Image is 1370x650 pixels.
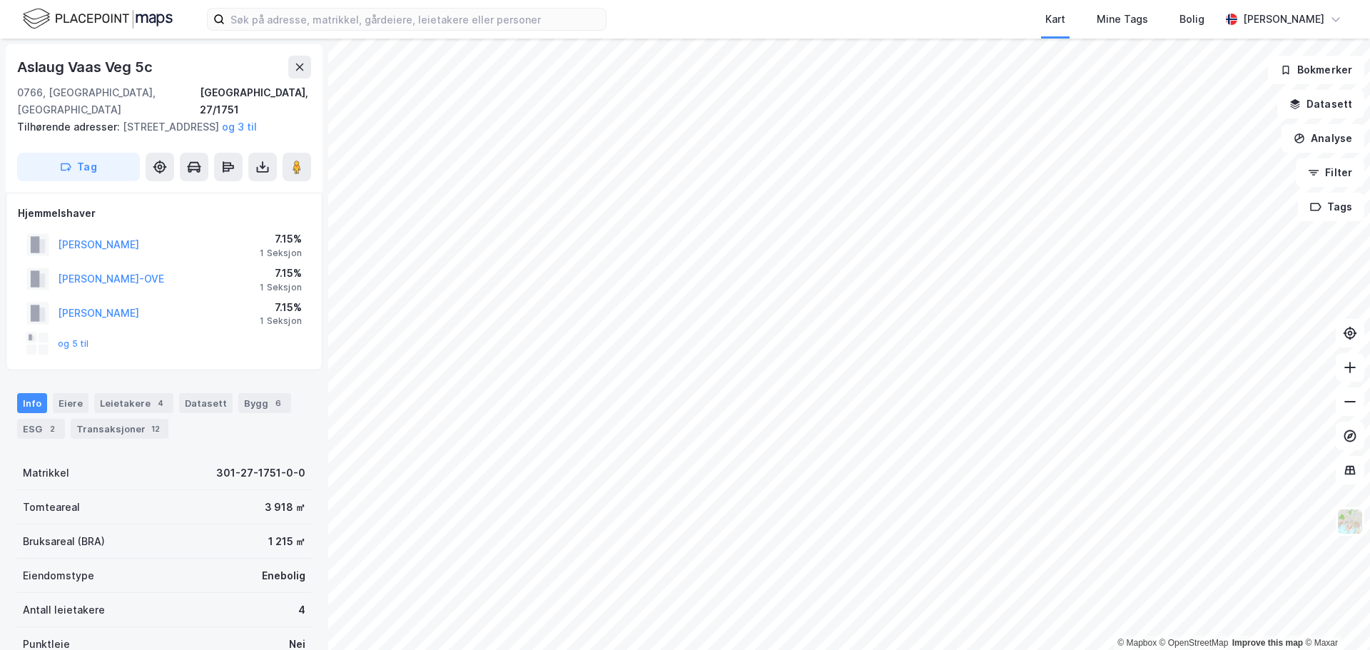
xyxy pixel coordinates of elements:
[23,601,105,619] div: Antall leietakere
[1160,638,1229,648] a: OpenStreetMap
[23,6,173,31] img: logo.f888ab2527a4732fd821a326f86c7f29.svg
[1179,11,1204,28] div: Bolig
[23,464,69,482] div: Matrikkel
[1282,124,1364,153] button: Analyse
[298,601,305,619] div: 4
[71,419,168,439] div: Transaksjoner
[262,567,305,584] div: Enebolig
[18,205,310,222] div: Hjemmelshaver
[94,393,173,413] div: Leietakere
[200,84,311,118] div: [GEOGRAPHIC_DATA], 27/1751
[17,84,200,118] div: 0766, [GEOGRAPHIC_DATA], [GEOGRAPHIC_DATA]
[260,265,302,282] div: 7.15%
[260,248,302,259] div: 1 Seksjon
[238,393,291,413] div: Bygg
[148,422,163,436] div: 12
[260,230,302,248] div: 7.15%
[271,396,285,410] div: 6
[225,9,606,30] input: Søk på adresse, matrikkel, gårdeiere, leietakere eller personer
[17,153,140,181] button: Tag
[1232,638,1303,648] a: Improve this map
[1298,193,1364,221] button: Tags
[23,567,94,584] div: Eiendomstype
[1336,508,1364,535] img: Z
[1299,582,1370,650] div: Kontrollprogram for chat
[1117,638,1157,648] a: Mapbox
[1243,11,1324,28] div: [PERSON_NAME]
[216,464,305,482] div: 301-27-1751-0-0
[17,419,65,439] div: ESG
[260,299,302,316] div: 7.15%
[1045,11,1065,28] div: Kart
[153,396,168,410] div: 4
[1268,56,1364,84] button: Bokmerker
[1277,90,1364,118] button: Datasett
[17,393,47,413] div: Info
[260,315,302,327] div: 1 Seksjon
[1296,158,1364,187] button: Filter
[53,393,88,413] div: Eiere
[265,499,305,516] div: 3 918 ㎡
[23,533,105,550] div: Bruksareal (BRA)
[260,282,302,293] div: 1 Seksjon
[268,533,305,550] div: 1 215 ㎡
[1097,11,1148,28] div: Mine Tags
[179,393,233,413] div: Datasett
[17,56,155,78] div: Aslaug Vaas Veg 5c
[17,121,123,133] span: Tilhørende adresser:
[17,118,300,136] div: [STREET_ADDRESS]
[1299,582,1370,650] iframe: Chat Widget
[23,499,80,516] div: Tomteareal
[45,422,59,436] div: 2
